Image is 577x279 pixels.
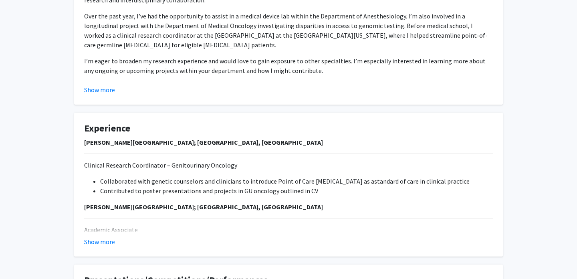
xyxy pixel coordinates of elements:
[374,177,470,185] span: standard of care in clinical practice
[84,138,323,146] strong: [PERSON_NAME][GEOGRAPHIC_DATA]; [GEOGRAPHIC_DATA], [GEOGRAPHIC_DATA]
[84,237,115,247] button: Show more
[100,186,493,196] li: Contributed to poster presentations and projects in GU oncology outlined in CV
[6,243,34,273] iframe: Chat
[84,123,493,134] h4: Experience
[100,177,374,185] span: Collaborated with genetic counselors and clinicians to introduce Point of Care [MEDICAL_DATA] as a
[84,225,493,235] p: Academic Associate
[84,161,237,169] span: Clinical Research Coordinator – Genitourinary Oncology
[84,203,323,211] strong: [PERSON_NAME][GEOGRAPHIC_DATA]; [GEOGRAPHIC_DATA], [GEOGRAPHIC_DATA]
[84,11,493,50] p: Over the past year, I’ve had the opportunity to assist in a medical device lab within the Departm...
[84,85,115,95] button: Show more
[84,56,493,75] p: I’m eager to broaden my research experience and would love to gain exposure to other specialties....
